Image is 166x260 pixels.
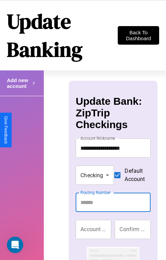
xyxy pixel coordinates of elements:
h4: Add new account [7,77,31,89]
label: Account Nickname [80,135,115,141]
iframe: Intercom live chat [7,237,23,253]
label: Routing Number [80,190,111,195]
h3: Update Bank: ZipTrip Checkings [76,95,150,131]
div: Give Feedback [3,116,8,144]
button: Back To Dashboard [118,26,159,45]
div: Checking [76,166,114,185]
h1: Update Banking [7,7,118,64]
span: Default Account [125,167,145,183]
